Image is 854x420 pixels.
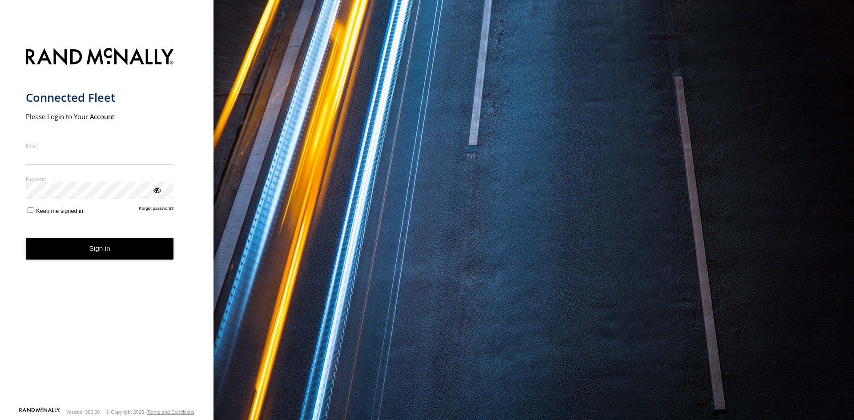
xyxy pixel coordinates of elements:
label: Password [26,176,174,182]
h2: Please Login to Your Account [26,112,174,121]
button: Sign in [26,238,174,260]
div: Version: 306.00 [66,409,100,415]
img: Rand McNally [26,46,174,69]
a: Visit our Website [19,408,60,416]
form: main [26,43,188,407]
a: Terms and Conditions [147,409,194,415]
div: ViewPassword [152,185,161,194]
div: © Copyright 2025 - [106,409,194,415]
input: Keep me signed in [28,207,33,213]
h1: Connected Fleet [26,90,174,105]
a: Forgot password? [139,206,174,214]
label: Email [26,142,174,149]
span: Keep me signed in [36,208,83,214]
